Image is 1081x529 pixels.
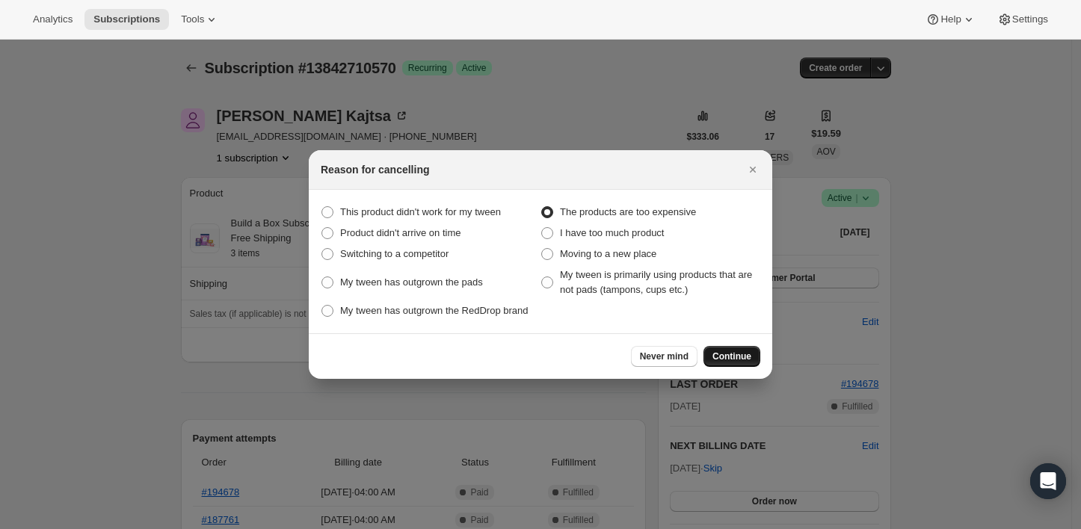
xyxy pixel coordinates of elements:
[560,248,656,259] span: Moving to a new place
[1012,13,1048,25] span: Settings
[24,9,81,30] button: Analytics
[1030,463,1066,499] div: Open Intercom Messenger
[340,276,483,288] span: My tween has outgrown the pads
[340,305,528,316] span: My tween has outgrown the RedDrop brand
[712,350,751,362] span: Continue
[631,346,697,367] button: Never mind
[93,13,160,25] span: Subscriptions
[640,350,689,362] span: Never mind
[340,248,449,259] span: Switching to a competitor
[940,13,961,25] span: Help
[742,159,763,180] button: Close
[33,13,73,25] span: Analytics
[560,227,664,238] span: I have too much product
[988,9,1057,30] button: Settings
[703,346,760,367] button: Continue
[84,9,169,30] button: Subscriptions
[172,9,228,30] button: Tools
[340,206,501,217] span: This product didn't work for my tween
[560,206,696,217] span: The products are too expensive
[340,227,461,238] span: Product didn't arrive on time
[321,162,429,177] h2: Reason for cancelling
[560,269,752,295] span: My tween is primarily using products that are not pads (tampons, cups etc.)
[917,9,985,30] button: Help
[181,13,204,25] span: Tools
